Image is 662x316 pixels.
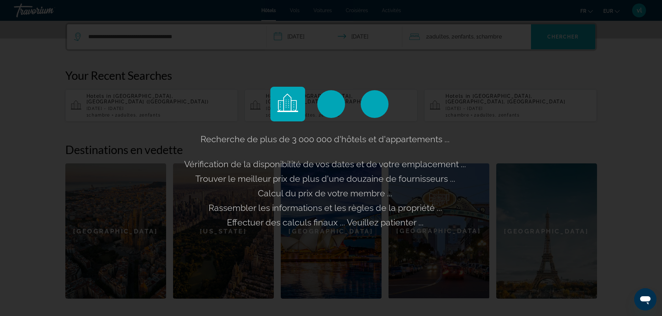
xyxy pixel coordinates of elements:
[634,288,656,310] iframe: Bouton de lancement de la fenêtre de messagerie
[195,173,455,184] span: Trouver le meilleur prix de plus d'une douzaine de fournisseurs ...
[258,188,392,198] span: Calcul du prix de votre membre ...
[209,203,442,213] span: Rassembler les informations et les règles de la propriété ...
[201,134,450,144] span: Recherche de plus de 3 000 000 d'hôtels et d'appartements ...
[227,217,424,228] span: Effectuer des calculs finaux ... Veuillez patienter ...
[184,159,466,169] span: Vérification de la disponibilité de vos dates et de votre emplacement ...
